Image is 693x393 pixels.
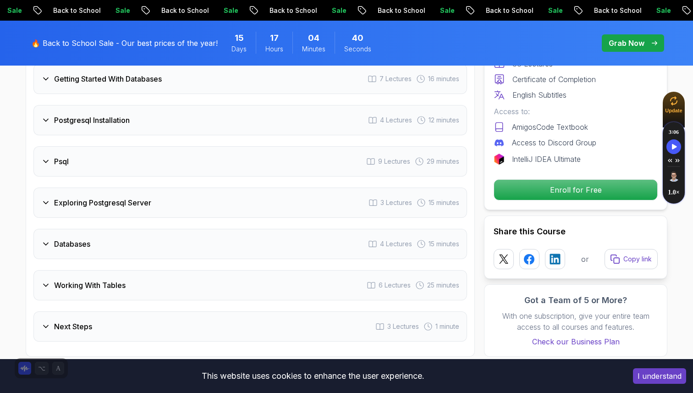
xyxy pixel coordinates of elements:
[579,6,642,15] p: Back to School
[344,44,371,54] span: Seconds
[512,89,566,100] p: English Subtitles
[231,44,247,54] span: Days
[209,6,238,15] p: Sale
[471,6,533,15] p: Back to School
[512,122,588,133] p: AmigosCode Textbook
[302,44,325,54] span: Minutes
[38,6,101,15] p: Back to School
[363,6,425,15] p: Back to School
[378,157,410,166] span: 9 Lectures
[427,157,459,166] span: 29 minutes
[7,366,619,386] div: This website uses cookies to enhance the user experience.
[494,179,658,200] button: Enroll for Free
[379,74,412,83] span: 7 Lectures
[33,188,467,218] button: Exploring Postgresql Server3 Lectures 15 minutes
[54,115,130,126] h3: Postgresql Installation
[494,336,658,347] a: Check our Business Plan
[387,322,419,331] span: 3 Lectures
[33,105,467,135] button: Postgresql Installation4 Lectures 12 minutes
[633,368,686,384] button: Accept cookies
[147,6,209,15] p: Back to School
[352,32,363,44] span: 40 Seconds
[512,74,596,85] p: Certificate of Completion
[642,6,671,15] p: Sale
[429,198,459,207] span: 15 minutes
[270,32,279,44] span: 17 Hours
[54,280,126,291] h3: Working With Tables
[533,6,563,15] p: Sale
[581,254,589,265] p: or
[54,73,162,84] h3: Getting Started With Databases
[512,137,596,148] p: Access to Discord Group
[494,154,505,165] img: jetbrains logo
[379,281,411,290] span: 6 Lectures
[425,6,455,15] p: Sale
[33,64,467,94] button: Getting Started With Databases7 Lectures 16 minutes
[265,44,283,54] span: Hours
[380,116,412,125] span: 4 Lectures
[494,106,658,117] p: Access to:
[317,6,346,15] p: Sale
[54,197,151,208] h3: Exploring Postgresql Server
[380,198,412,207] span: 3 Lectures
[427,281,459,290] span: 25 minutes
[429,239,459,249] span: 15 minutes
[255,6,317,15] p: Back to School
[31,38,218,49] p: 🔥 Back to School Sale - Our best prices of the year!
[494,180,657,200] p: Enroll for Free
[494,225,658,238] h2: Share this Course
[512,154,581,165] p: IntelliJ IDEA Ultimate
[494,310,658,332] p: With one subscription, give your entire team access to all courses and features.
[54,238,90,249] h3: Databases
[33,270,467,300] button: Working With Tables6 Lectures 25 minutes
[494,294,658,307] h3: Got a Team of 5 or More?
[428,74,459,83] span: 16 minutes
[623,255,652,264] p: Copy link
[54,321,92,332] h3: Next Steps
[609,38,644,49] p: Grab Now
[605,249,658,269] button: Copy link
[435,322,459,331] span: 1 minute
[429,116,459,125] span: 12 minutes
[33,229,467,259] button: Databases4 Lectures 15 minutes
[235,32,244,44] span: 15 Days
[54,156,69,167] h3: Psql
[308,32,319,44] span: 4 Minutes
[33,311,467,342] button: Next Steps3 Lectures 1 minute
[380,239,412,249] span: 4 Lectures
[33,146,467,177] button: Psql9 Lectures 29 minutes
[101,6,130,15] p: Sale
